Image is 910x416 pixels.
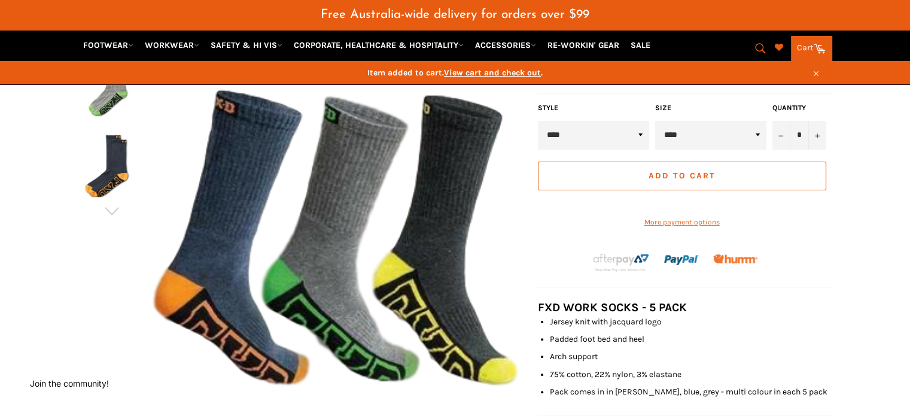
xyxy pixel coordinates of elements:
a: FOOTWEAR [78,35,138,56]
label: Style [538,103,649,113]
a: Cart [791,36,832,61]
label: Size [655,103,766,113]
li: Jersey knit with jacquard logo [550,316,832,327]
a: RE-WORKIN' GEAR [543,35,624,56]
img: FXD WORK SOCKS SK◆1 (5 Pack) - Workin' Gear [84,52,139,118]
span: Free Australia-wide delivery for orders over $99 [321,8,589,21]
img: Humm_core_logo_RGB-01_300x60px_small_195d8312-4386-4de7-b182-0ef9b6303a37.png [713,254,757,263]
a: SAFETY & HI VIS [206,35,287,56]
label: Quantity [772,103,826,113]
strong: FXD WORK SOCKS - 5 PACK [538,300,687,314]
a: Item added to cart.View cart and check out. [78,61,832,84]
button: Add to Cart [538,162,826,190]
li: Arch support [550,351,832,362]
span: View cart and check out [444,68,541,78]
button: Reduce item quantity by one [772,121,790,150]
li: Pack comes in in [PERSON_NAME], blue, grey - multi colour in each 5 pack [550,386,832,397]
img: paypal.png [664,242,699,278]
a: CORPORATE, HEALTHCARE & HOSPITALITY [289,35,468,56]
span: Item added to cart. . [78,67,832,78]
li: 75% cotton, 22% nylon, 3% elastane [550,369,832,380]
a: SALE [626,35,655,56]
span: Add to Cart [649,171,715,181]
button: Join the community! [30,378,109,388]
button: Increase item quantity by one [808,121,826,150]
img: FXD WORK SOCKS SK◆1 (5 Pack) - Workin' Gear [84,132,139,198]
li: Padded foot bed and heel [550,333,832,345]
a: WORKWEAR [140,35,204,56]
a: More payment options [538,217,826,227]
a: ACCESSORIES [470,35,541,56]
img: Afterpay-Logo-on-dark-bg_large.png [592,252,650,272]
